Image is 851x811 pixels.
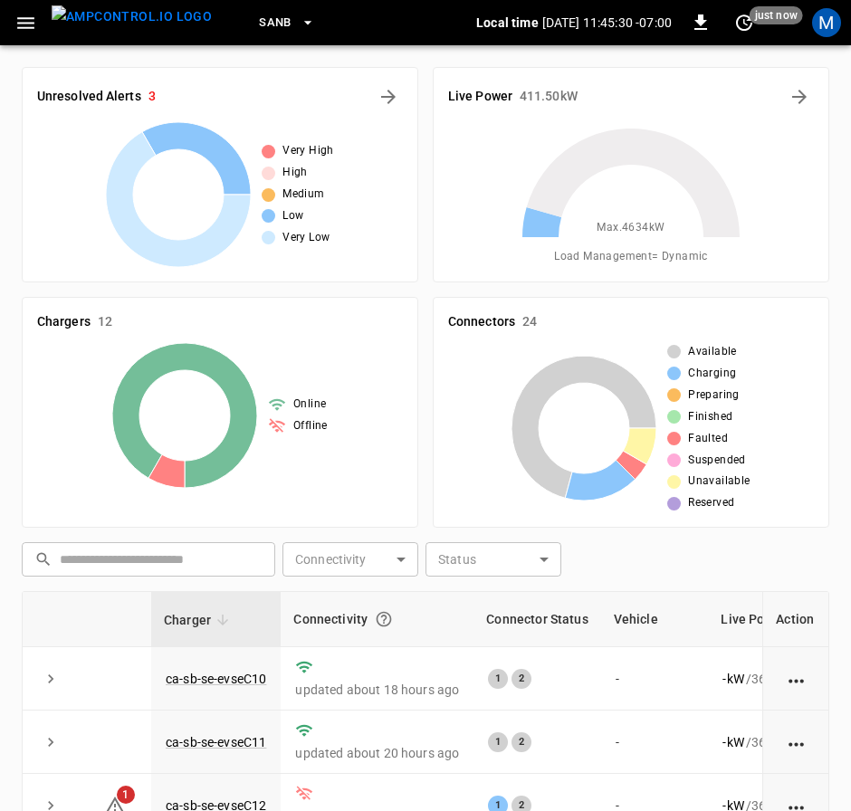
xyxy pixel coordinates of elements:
h6: 3 [148,87,156,107]
img: ampcontrol.io logo [52,5,212,28]
span: just now [750,6,803,24]
span: Offline [293,417,328,435]
span: Unavailable [688,472,750,491]
span: Suspended [688,452,746,470]
a: ca-sb-se-evseC11 [166,735,266,749]
span: Faulted [688,430,728,448]
p: - kW [722,670,743,688]
h6: Chargers [37,312,91,332]
h6: Unresolved Alerts [37,87,141,107]
th: Live Power [708,592,842,647]
span: Available [688,343,737,361]
span: Low [282,207,303,225]
div: / 360 kW [722,733,827,751]
span: Reserved [688,494,734,512]
button: Energy Overview [785,82,814,111]
div: action cell options [785,733,808,751]
h6: 411.50 kW [520,87,578,107]
h6: 12 [98,312,112,332]
span: Load Management = Dynamic [554,248,708,266]
span: Online [293,396,326,414]
div: Connectivity [293,603,461,635]
th: Action [762,592,828,647]
div: action cell options [785,670,808,688]
div: 1 [488,669,508,689]
div: 2 [512,669,531,689]
p: updated about 20 hours ago [295,744,459,762]
button: set refresh interval [730,8,759,37]
span: Preparing [688,386,740,405]
td: - [601,711,709,774]
button: Connection between the charger and our software. [368,603,400,635]
span: Medium [282,186,324,204]
span: Finished [688,408,732,426]
div: profile-icon [812,8,841,37]
div: / 360 kW [722,670,827,688]
a: ca-sb-se-evseC10 [166,672,266,686]
div: 1 [488,732,508,752]
span: High [282,164,308,182]
h6: Connectors [448,312,515,332]
h6: Live Power [448,87,512,107]
button: expand row [37,665,64,692]
p: [DATE] 11:45:30 -07:00 [542,14,672,32]
td: - [601,647,709,711]
th: Connector Status [473,592,600,647]
span: Very High [282,142,334,160]
th: Vehicle [601,592,709,647]
button: All Alerts [374,82,403,111]
span: Charging [688,365,736,383]
div: 2 [512,732,531,752]
p: Local time [476,14,539,32]
span: Charger [164,609,234,631]
button: SanB [252,5,322,41]
span: SanB [259,13,292,33]
p: updated about 18 hours ago [295,681,459,699]
p: - kW [722,733,743,751]
span: Max. 4634 kW [597,219,665,237]
span: 1 [117,786,135,804]
span: Very Low [282,229,330,247]
button: expand row [37,729,64,756]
